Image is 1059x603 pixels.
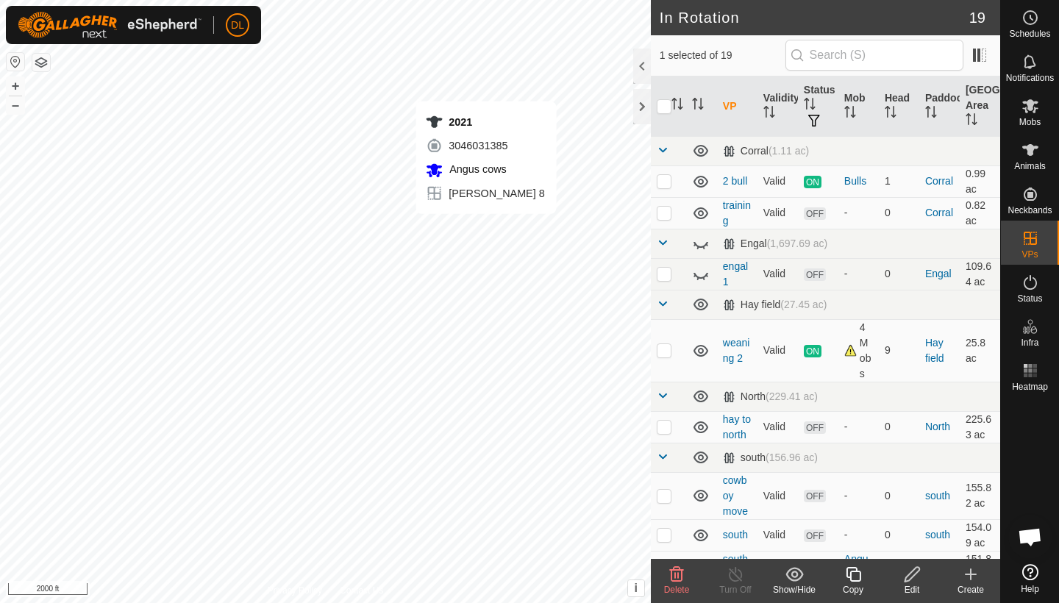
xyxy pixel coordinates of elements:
span: ON [804,345,821,357]
td: 155.82 ac [960,472,1000,519]
span: Notifications [1006,74,1054,82]
span: Schedules [1009,29,1050,38]
span: 19 [969,7,985,29]
a: Engal [925,268,952,279]
span: (1.11 ac) [769,145,809,157]
td: 225.63 ac [960,411,1000,443]
div: Turn Off [706,583,765,596]
span: Help [1021,585,1039,593]
div: south [723,452,818,464]
span: (1,697.69 ac) [767,238,828,249]
a: cowboy move [723,474,748,517]
th: Mob [838,76,879,137]
p-sorticon: Activate to sort [763,108,775,120]
div: - [844,488,873,504]
span: OFF [804,421,826,434]
button: + [7,77,24,95]
div: - [844,419,873,435]
a: Corral [925,175,953,187]
th: VP [717,76,757,137]
p-sorticon: Activate to sort [885,108,896,120]
a: Contact Us [340,584,383,597]
span: Animals [1014,162,1046,171]
div: Open chat [1008,515,1052,559]
span: Delete [664,585,690,595]
td: Valid [757,519,798,551]
span: (229.41 ac) [766,390,818,402]
span: 1 selected of 19 [660,48,785,63]
span: Status [1017,294,1042,303]
td: 0 [879,411,919,443]
td: 154.09 ac [960,519,1000,551]
div: Edit [883,583,941,596]
a: North [925,421,950,432]
span: VPs [1021,250,1038,259]
h2: In Rotation [660,9,969,26]
div: - [844,527,873,543]
td: 0 [879,519,919,551]
td: 109.64 ac [960,258,1000,290]
div: Hay field [723,299,827,311]
td: 151.87 ac [960,551,1000,582]
span: Angus cows [446,163,506,175]
td: Valid [757,165,798,197]
a: south [723,529,748,540]
td: 0.99 ac [960,165,1000,197]
span: OFF [804,490,826,502]
a: Hay field [925,337,944,364]
th: Validity [757,76,798,137]
div: Corral [723,145,809,157]
span: Neckbands [1008,206,1052,215]
div: 3046031385 [425,137,544,154]
td: 1 [879,165,919,197]
div: - [844,266,873,282]
td: 25.8 ac [960,319,1000,382]
span: OFF [804,529,826,542]
a: Help [1001,558,1059,599]
span: ON [804,176,821,188]
a: Privacy Policy [267,584,322,597]
div: - [844,205,873,221]
a: hay to north [723,413,751,440]
span: Infra [1021,338,1038,347]
td: Valid [757,472,798,519]
p-sorticon: Activate to sort [844,108,856,120]
span: OFF [804,207,826,220]
td: 0 [879,197,919,229]
p-sorticon: Activate to sort [692,100,704,112]
td: 0 [879,258,919,290]
a: Corral [925,207,953,218]
span: Mobs [1019,118,1041,126]
td: Valid [757,197,798,229]
p-sorticon: Activate to sort [925,108,937,120]
a: weaning 2 [723,337,750,364]
div: Copy [824,583,883,596]
th: Head [879,76,919,137]
div: [PERSON_NAME] 8 [425,185,544,202]
input: Search (S) [785,40,963,71]
div: Bulls [844,174,873,189]
td: Valid [757,319,798,382]
button: Reset Map [7,53,24,71]
th: Status [798,76,838,137]
td: 0.82 ac [960,197,1000,229]
th: Paddock [919,76,960,137]
p-sorticon: Activate to sort [671,100,683,112]
td: 4 [879,551,919,582]
td: Valid [757,411,798,443]
td: Valid [757,258,798,290]
span: Heatmap [1012,382,1048,391]
a: south [925,529,950,540]
span: i [635,582,638,594]
button: i [628,580,644,596]
div: North [723,390,818,403]
img: Gallagher Logo [18,12,202,38]
div: Show/Hide [765,583,824,596]
td: 0 [879,472,919,519]
td: 9 [879,319,919,382]
span: (156.96 ac) [766,452,818,463]
span: OFF [804,268,826,281]
a: 2 bull [723,175,747,187]
a: engal 1 [723,260,748,288]
button: – [7,96,24,114]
